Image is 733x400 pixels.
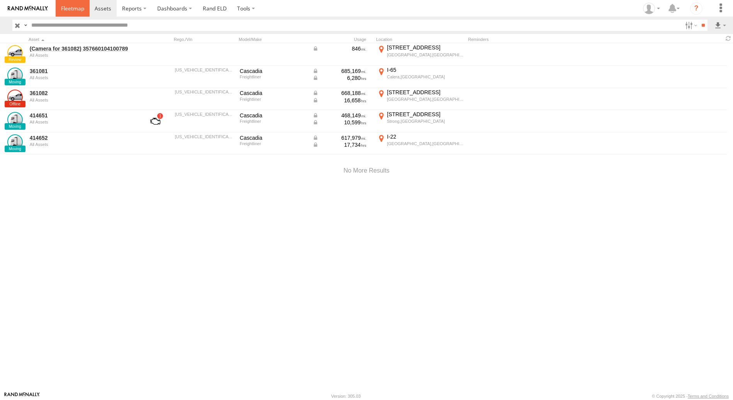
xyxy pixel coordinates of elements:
div: Data from Vehicle CANbus [312,90,366,97]
div: 3AKBGLDR1LDLZ0433 [175,90,234,94]
div: Data from Vehicle CANbus [312,68,366,75]
a: Terms and Conditions [688,394,729,398]
label: Click to View Current Location [376,133,465,154]
div: [GEOGRAPHIC_DATA],[GEOGRAPHIC_DATA] [387,97,464,102]
div: Data from Vehicle CANbus [312,97,366,104]
div: I-65 [387,66,464,73]
div: Model/Make [239,37,308,42]
div: Freightliner [240,75,307,79]
span: Refresh [724,35,733,42]
div: Data from Vehicle CANbus [312,134,366,141]
div: Freightliner [240,141,307,146]
a: 361082 [30,90,136,97]
a: View Asset Details [7,90,23,105]
label: Click to View Current Location [376,66,465,87]
div: Data from Vehicle CANbus [312,75,366,81]
a: 414651 [30,112,136,119]
div: [GEOGRAPHIC_DATA],[GEOGRAPHIC_DATA] [387,141,464,146]
div: [STREET_ADDRESS] [387,111,464,118]
label: Search Query [22,20,29,31]
div: Version: 305.03 [331,394,361,398]
div: Data from Vehicle CANbus [312,112,366,119]
img: rand-logo.svg [8,6,48,11]
div: © Copyright 2025 - [652,394,729,398]
div: Rego./Vin [174,37,236,42]
div: Data from Vehicle CANbus [312,119,366,126]
a: View Asset Details [7,134,23,150]
div: Strong,[GEOGRAPHIC_DATA] [387,119,464,124]
div: undefined [30,75,136,80]
label: Click to View Current Location [376,89,465,110]
div: Cascadia [240,90,307,97]
div: Reminders [468,37,592,42]
div: 3AKBHHDR2NSNH4607 [175,112,234,117]
div: I-22 [387,133,464,140]
div: Usage [311,37,373,42]
a: View Asset Details [7,45,23,61]
div: Data from Vehicle CANbus [312,141,366,148]
div: Cascadia [240,134,307,141]
a: Visit our Website [4,392,40,400]
label: Click to View Current Location [376,44,465,65]
div: Freightliner [240,119,307,124]
label: Click to View Current Location [376,111,465,132]
a: View Asset Details [7,68,23,83]
label: Export results as... [714,20,727,31]
a: View Asset Details [7,112,23,127]
div: Cascadia [240,112,307,119]
div: Gene Roberts [640,3,663,14]
div: undefined [30,98,136,102]
label: Search Filter Options [682,20,699,31]
div: [GEOGRAPHIC_DATA],[GEOGRAPHIC_DATA] [387,52,464,58]
div: undefined [30,142,136,147]
a: 361081 [30,68,136,75]
div: Calera,[GEOGRAPHIC_DATA] [387,74,464,80]
div: [STREET_ADDRESS] [387,44,464,51]
div: undefined [30,120,136,124]
div: Freightliner [240,97,307,102]
a: View Asset with Fault/s [141,112,170,131]
div: Click to Sort [29,37,137,42]
div: Data from Vehicle CANbus [312,45,366,52]
div: [STREET_ADDRESS] [387,89,464,96]
div: 3AKBHHDR4NSNH4608 [175,134,234,139]
div: 3AKBGLDRXLDLZ0432 [175,68,234,72]
a: 414652 [30,134,136,141]
i: ? [690,2,702,15]
div: Cascadia [240,68,307,75]
div: undefined [30,53,136,58]
a: (Camera for 361082) 357660104100789 [30,45,136,52]
div: Location [376,37,465,42]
